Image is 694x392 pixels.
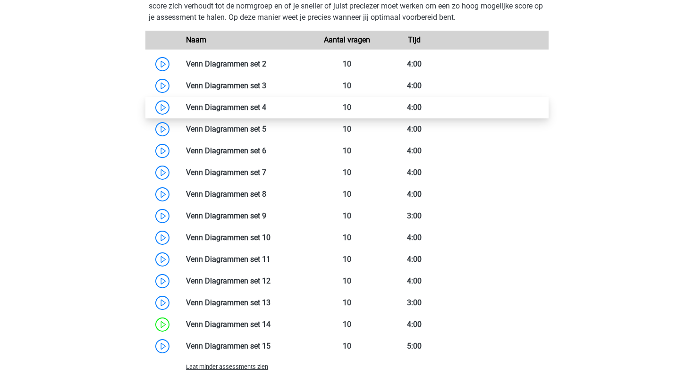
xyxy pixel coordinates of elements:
div: Venn Diagrammen set 14 [179,319,313,330]
div: Venn Diagrammen set 7 [179,167,313,178]
div: Venn Diagrammen set 9 [179,210,313,222]
div: Venn Diagrammen set 3 [179,80,313,92]
div: Venn Diagrammen set 11 [179,254,313,265]
div: Venn Diagrammen set 10 [179,232,313,243]
div: Venn Diagrammen set 5 [179,124,313,135]
div: Naam [179,34,313,46]
div: Venn Diagrammen set 2 [179,58,313,70]
div: Venn Diagrammen set 4 [179,102,313,113]
div: Venn Diagrammen set 8 [179,189,313,200]
div: Venn Diagrammen set 15 [179,341,313,352]
div: Venn Diagrammen set 13 [179,297,313,309]
div: Venn Diagrammen set 6 [179,145,313,157]
span: Laat minder assessments zien [186,363,268,370]
div: Tijd [381,34,448,46]
div: Aantal vragen [313,34,381,46]
div: Venn Diagrammen set 12 [179,275,313,287]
